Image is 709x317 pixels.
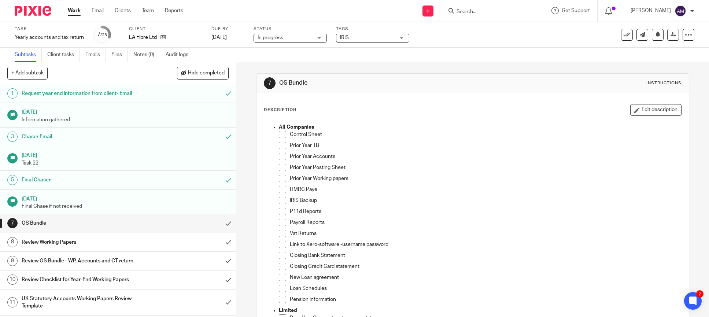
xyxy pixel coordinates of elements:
[92,7,104,14] a: Email
[340,35,349,40] span: IRIS
[7,88,18,99] div: 1
[211,35,227,40] span: [DATE]
[290,274,682,281] p: New Loan agreement
[696,290,704,298] div: 2
[290,175,682,182] p: Prior Year Working papers
[290,153,682,160] p: Prior Year Accounts
[456,9,522,15] input: Search
[133,48,160,62] a: Notes (0)
[290,186,682,193] p: HMRC Paye
[264,107,296,113] p: Description
[188,70,225,76] span: Hide completed
[290,197,682,204] p: IRIS Backup
[166,48,194,62] a: Audit logs
[22,255,150,266] h1: Review OS Bundle - WP, Accounts and CT return
[290,164,682,171] p: Prior Year Posting Sheet
[7,175,18,185] div: 5
[336,26,409,32] label: Tags
[22,159,229,167] p: Task 22
[290,285,682,292] p: Loan Schedules
[97,30,107,39] div: 7
[7,218,18,228] div: 7
[7,256,18,266] div: 9
[7,237,18,247] div: 8
[258,35,283,40] span: In progress
[7,297,18,307] div: 11
[100,33,107,37] small: /23
[85,48,106,62] a: Emails
[7,132,18,142] div: 3
[22,274,150,285] h1: Review Checklist for Year-End Working Papers
[290,131,682,138] p: Control Sheet
[7,274,18,285] div: 10
[129,34,157,41] p: LA Fibre Ltd
[646,80,682,86] div: Instructions
[15,26,84,32] label: Task
[47,48,80,62] a: Client tasks
[15,48,42,62] a: Subtasks
[290,252,682,259] p: Closing Bank Statement
[22,293,150,312] h1: UK Statutory Accounts Working Papers Review Template
[165,7,183,14] a: Reports
[290,241,682,248] p: Link to Xero-software -username password
[22,218,150,229] h1: OS Bundle
[15,34,84,41] div: Yearly accounts and tax return
[22,131,150,142] h1: Chaser Email
[115,7,131,14] a: Clients
[254,26,327,32] label: Status
[290,230,682,237] p: Vat Returns
[279,308,297,313] strong: Limited
[290,208,682,215] p: P11d Reports
[290,142,682,149] p: Prior Year TB
[279,79,488,87] h1: OS Bundle
[631,7,671,14] p: [PERSON_NAME]
[68,7,81,14] a: Work
[675,5,686,17] img: svg%3E
[630,104,682,116] button: Edit description
[22,107,229,116] h1: [DATE]
[15,6,51,16] img: Pixie
[129,26,202,32] label: Client
[22,116,229,124] p: Information gathered
[279,125,314,130] strong: All Companies
[211,26,244,32] label: Due by
[22,88,150,99] h1: Request year end information from client- Email
[22,150,229,159] h1: [DATE]
[22,203,229,210] p: Final Chase if not received
[264,77,276,89] div: 7
[22,174,150,185] h1: Final Chaser
[290,296,682,303] p: Pension information
[290,219,682,226] p: Payroll Reports
[111,48,128,62] a: Files
[7,67,48,79] button: + Add subtask
[290,263,682,270] p: Closing Credit Card statement
[562,8,590,13] span: Get Support
[22,193,229,203] h1: [DATE]
[22,237,150,248] h1: Review Working Papers
[177,67,229,79] button: Hide completed
[142,7,154,14] a: Team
